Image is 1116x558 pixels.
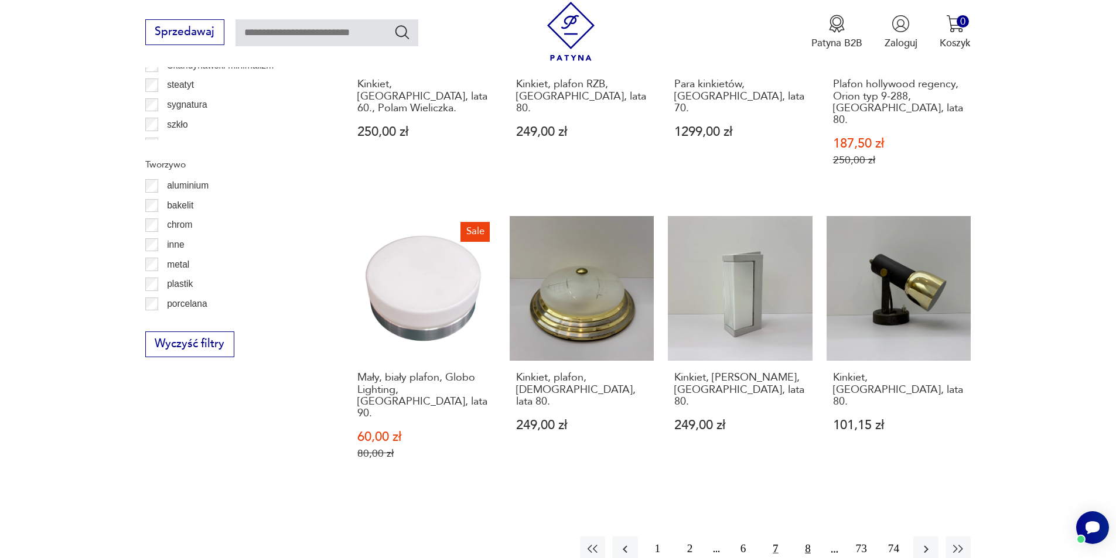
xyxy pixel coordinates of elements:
[892,15,910,33] img: Ikonka użytkownika
[833,78,965,126] h3: Plafon hollywood regency, Orion typ 9-288, [GEOGRAPHIC_DATA], lata 80.
[885,15,917,50] button: Zaloguj
[145,28,224,37] a: Sprzedawaj
[946,15,964,33] img: Ikona koszyka
[167,217,192,232] p: chrom
[167,296,207,311] p: porcelana
[167,316,196,331] p: porcelit
[827,216,971,487] a: Kinkiet, Niemcy, lata 80.Kinkiet, [GEOGRAPHIC_DATA], lata 80.101,15 zł
[357,126,489,138] p: 250,00 zł
[940,15,971,50] button: 0Koszyk
[145,19,224,45] button: Sprzedawaj
[1076,511,1109,544] iframe: Smartsupp widget button
[516,419,648,432] p: 249,00 zł
[351,216,496,487] a: SaleMały, biały plafon, Globo Lighting, Niemcy, lata 90.Mały, biały plafon, Globo Lighting, [GEOG...
[811,15,862,50] button: Patyna B2B
[516,126,648,138] p: 249,00 zł
[167,97,207,112] p: sygnatura
[541,2,600,61] img: Patyna - sklep z meblami i dekoracjami vintage
[516,78,648,114] h3: Kinkiet, plafon RZB, [GEOGRAPHIC_DATA], lata 80.
[957,15,969,28] div: 0
[167,198,193,213] p: bakelit
[668,216,813,487] a: Kinkiet, ERCO Leuchten, Niemcy, lata 80.Kinkiet, [PERSON_NAME], [GEOGRAPHIC_DATA], lata 80.249,00 zł
[674,126,806,138] p: 1299,00 zł
[885,36,917,50] p: Zaloguj
[833,372,965,408] h3: Kinkiet, [GEOGRAPHIC_DATA], lata 80.
[833,138,965,150] p: 187,50 zł
[394,23,411,40] button: Szukaj
[828,15,846,33] img: Ikona medalu
[145,331,234,357] button: Wyczyść filtry
[167,178,209,193] p: aluminium
[167,117,188,132] p: szkło
[833,154,965,166] p: 250,00 zł
[516,372,648,408] h3: Kinkiet, plafon, [DEMOGRAPHIC_DATA], lata 80.
[357,431,489,443] p: 60,00 zł
[357,372,489,420] h3: Mały, biały plafon, Globo Lighting, [GEOGRAPHIC_DATA], lata 90.
[674,372,806,408] h3: Kinkiet, [PERSON_NAME], [GEOGRAPHIC_DATA], lata 80.
[167,77,194,93] p: steatyt
[357,447,489,460] p: 80,00 zł
[674,419,806,432] p: 249,00 zł
[811,36,862,50] p: Patyna B2B
[811,15,862,50] a: Ikona medaluPatyna B2B
[674,78,806,114] h3: Para kinkietów, [GEOGRAPHIC_DATA], lata 70.
[357,78,489,114] h3: Kinkiet, [GEOGRAPHIC_DATA], lata 60., Polam Wieliczka.
[510,216,654,487] a: Kinkiet, plafon, Niemcy, lata 80.Kinkiet, plafon, [DEMOGRAPHIC_DATA], lata 80.249,00 zł
[167,276,193,292] p: plastik
[833,419,965,432] p: 101,15 zł
[940,36,971,50] p: Koszyk
[145,157,318,172] p: Tworzywo
[167,257,189,272] p: metal
[167,237,184,252] p: inne
[167,136,226,152] p: szkło uranowe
